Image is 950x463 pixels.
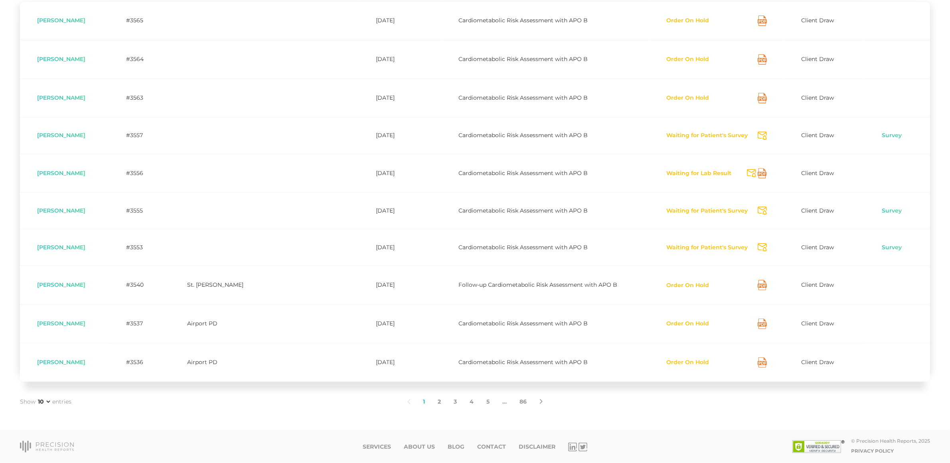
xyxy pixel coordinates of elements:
td: Airport PD [170,343,267,382]
a: 86 [514,394,533,410]
button: Waiting for Patient's Survey [666,132,749,140]
a: About Us [404,443,435,450]
td: #3557 [109,117,170,154]
a: 2 [432,394,448,410]
span: [PERSON_NAME] [37,17,85,24]
button: Order On Hold [666,17,710,25]
span: Client Draw [801,17,834,24]
span: Client Draw [801,244,834,251]
a: Survey [881,207,902,215]
span: Client Draw [801,132,834,139]
span: Cardiometabolic Risk Assessment with APO B [458,132,588,139]
a: Disclaimer [519,443,555,450]
td: #3564 [109,40,170,79]
td: [DATE] [359,343,441,382]
span: Cardiometabolic Risk Assessment with APO B [458,55,588,63]
span: [PERSON_NAME] [37,244,85,251]
select: Showentries [36,398,51,406]
td: #3553 [109,229,170,266]
a: 5 [480,394,496,410]
td: [DATE] [359,304,441,343]
td: [DATE] [359,192,441,229]
td: #3537 [109,304,170,343]
a: Survey [881,132,902,140]
td: #3556 [109,154,170,193]
span: Client Draw [801,359,834,366]
span: Cardiometabolic Risk Assessment with APO B [458,207,588,214]
a: 4 [464,394,480,410]
span: Client Draw [801,94,834,101]
td: #3540 [109,266,170,304]
a: Survey [881,244,902,252]
a: Privacy Policy [851,448,894,454]
td: [DATE] [359,40,441,79]
span: Cardiometabolic Risk Assessment with APO B [458,320,588,327]
span: [PERSON_NAME] [37,169,85,177]
span: [PERSON_NAME] [37,94,85,101]
span: Cardiometabolic Risk Assessment with APO B [458,359,588,366]
span: Client Draw [801,281,834,288]
div: © Precision Health Reports, 2025 [851,438,930,444]
span: Cardiometabolic Risk Assessment with APO B [458,17,588,24]
td: [DATE] [359,79,441,117]
span: Client Draw [801,207,834,214]
button: Order On Hold [666,94,710,102]
a: Blog [448,443,464,450]
label: Show entries [20,398,71,406]
td: #3565 [109,1,170,40]
img: SSL site seal - click to verify [792,440,845,453]
svg: Send Notification [758,243,767,252]
a: Contact [477,443,506,450]
td: St. [PERSON_NAME] [170,266,267,304]
td: [DATE] [359,266,441,304]
span: Cardiometabolic Risk Assessment with APO B [458,94,588,101]
td: [DATE] [359,1,441,40]
button: Waiting for Patient's Survey [666,207,749,215]
a: 3 [448,394,464,410]
span: [PERSON_NAME] [37,281,85,288]
button: Order On Hold [666,359,710,366]
span: [PERSON_NAME] [37,132,85,139]
td: #3563 [109,79,170,117]
span: Client Draw [801,55,834,63]
span: [PERSON_NAME] [37,320,85,327]
span: [PERSON_NAME] [37,55,85,63]
td: [DATE] [359,154,441,193]
td: [DATE] [359,117,441,154]
span: [PERSON_NAME] [37,359,85,366]
svg: Send Notification [747,169,756,177]
svg: Send Notification [758,207,767,215]
button: Order On Hold [666,282,710,290]
button: Order On Hold [666,320,710,328]
span: Cardiometabolic Risk Assessment with APO B [458,169,588,177]
td: Airport PD [170,304,267,343]
button: Waiting for Lab Result [666,169,732,177]
td: #3536 [109,343,170,382]
td: [DATE] [359,229,441,266]
span: [PERSON_NAME] [37,207,85,214]
span: Client Draw [801,169,834,177]
a: Services [363,443,391,450]
span: Client Draw [801,320,834,327]
svg: Send Notification [758,132,767,140]
button: Order On Hold [666,55,710,63]
span: Cardiometabolic Risk Assessment with APO B [458,244,588,251]
td: #3555 [109,192,170,229]
button: Waiting for Patient's Survey [666,244,749,252]
span: Follow-up Cardiometabolic Risk Assessment with APO B [458,281,617,288]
